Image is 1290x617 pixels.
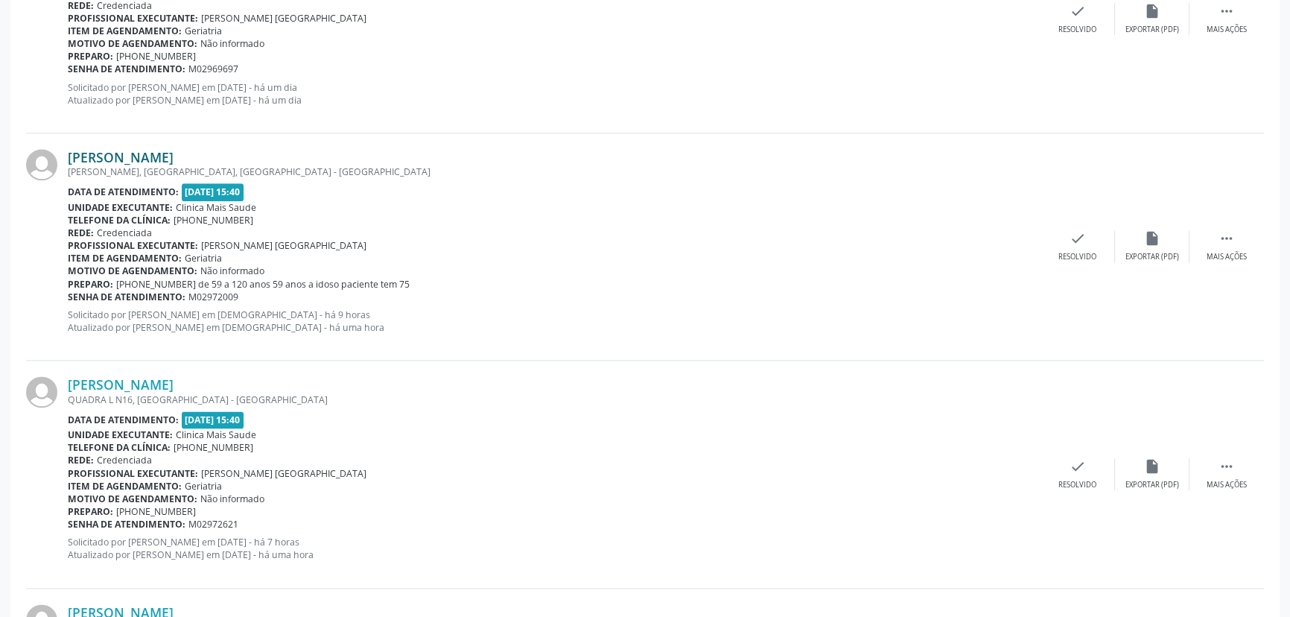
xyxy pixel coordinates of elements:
i:  [1218,230,1235,247]
div: Resolvido [1058,25,1096,35]
b: Motivo de agendamento: [68,265,197,277]
b: Item de agendamento: [68,480,182,493]
div: [PERSON_NAME], [GEOGRAPHIC_DATA], [GEOGRAPHIC_DATA] - [GEOGRAPHIC_DATA] [68,165,1040,178]
b: Profissional executante: [68,239,198,252]
div: Mais ações [1207,480,1247,490]
a: [PERSON_NAME] [68,376,174,393]
b: Data de atendimento: [68,186,179,198]
div: Exportar (PDF) [1125,480,1179,490]
span: Credenciada [97,454,152,466]
i:  [1218,458,1235,475]
b: Unidade executante: [68,428,173,441]
p: Solicitado por [PERSON_NAME] em [DEMOGRAPHIC_DATA] - há 9 horas Atualizado por [PERSON_NAME] em [... [68,308,1040,334]
div: Exportar (PDF) [1125,252,1179,262]
span: [DATE] 15:40 [182,411,244,428]
span: Credenciada [97,227,152,239]
b: Data de atendimento: [68,414,179,426]
b: Senha de atendimento: [68,518,185,531]
span: [PHONE_NUMBER] [116,505,196,518]
img: img [26,149,57,180]
div: Resolvido [1058,480,1096,490]
span: Não informado [200,37,264,50]
b: Item de agendamento: [68,25,182,37]
div: Mais ações [1207,252,1247,262]
p: Solicitado por [PERSON_NAME] em [DATE] - há 7 horas Atualizado por [PERSON_NAME] em [DATE] - há u... [68,536,1040,561]
b: Profissional executante: [68,12,198,25]
span: Clinica Mais Saude [176,428,256,441]
span: Geriatria [185,252,222,265]
div: Resolvido [1058,252,1096,262]
div: QUADRA L N16, [GEOGRAPHIC_DATA] - [GEOGRAPHIC_DATA] [68,393,1040,406]
i: insert_drive_file [1144,230,1160,247]
span: M02969697 [188,63,238,75]
span: [PHONE_NUMBER] [116,50,196,63]
i: check [1070,230,1086,247]
p: Solicitado por [PERSON_NAME] em [DATE] - há um dia Atualizado por [PERSON_NAME] em [DATE] - há um... [68,81,1040,107]
b: Rede: [68,227,94,239]
b: Preparo: [68,50,113,63]
span: Não informado [200,493,264,505]
img: img [26,376,57,408]
span: [PHONE_NUMBER] [174,441,253,454]
i: check [1070,3,1086,19]
b: Rede: [68,454,94,466]
i:  [1218,3,1235,19]
span: Clinica Mais Saude [176,201,256,214]
div: Exportar (PDF) [1125,25,1179,35]
b: Profissional executante: [68,467,198,480]
span: M02972009 [188,291,238,303]
b: Preparo: [68,505,113,518]
b: Telefone da clínica: [68,441,171,454]
b: Item de agendamento: [68,252,182,265]
b: Telefone da clínica: [68,214,171,227]
span: [PHONE_NUMBER] de 59 a 120 anos 59 anos a idoso paciente tem 75 [116,278,410,291]
b: Unidade executante: [68,201,173,214]
b: Motivo de agendamento: [68,493,197,505]
span: [DATE] 15:40 [182,183,244,200]
i: insert_drive_file [1144,3,1160,19]
span: M02972621 [188,518,238,531]
span: Não informado [200,265,264,277]
a: [PERSON_NAME] [68,149,174,165]
b: Senha de atendimento: [68,63,185,75]
b: Senha de atendimento: [68,291,185,303]
span: [PHONE_NUMBER] [174,214,253,227]
b: Motivo de agendamento: [68,37,197,50]
i: insert_drive_file [1144,458,1160,475]
span: Geriatria [185,480,222,493]
span: Geriatria [185,25,222,37]
span: [PERSON_NAME] [GEOGRAPHIC_DATA] [201,467,366,480]
b: Preparo: [68,278,113,291]
i: check [1070,458,1086,475]
span: [PERSON_NAME] [GEOGRAPHIC_DATA] [201,239,366,252]
div: Mais ações [1207,25,1247,35]
span: [PERSON_NAME] [GEOGRAPHIC_DATA] [201,12,366,25]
